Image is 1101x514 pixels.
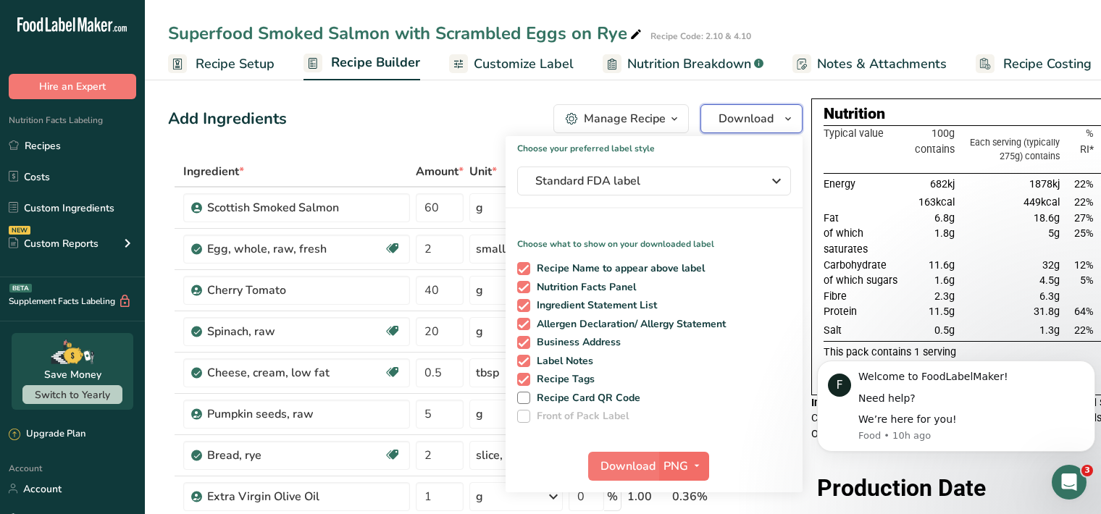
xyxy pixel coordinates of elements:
span: 5g [1048,227,1060,240]
span: Nutrition Breakdown [627,54,751,74]
div: Scottish Smoked Salmon [207,199,388,216]
span: Business Address [530,336,621,349]
span: 25% [1074,227,1094,240]
span: Standard FDA label [535,172,753,190]
span: Download [719,110,774,127]
a: Recipe Builder [303,46,420,81]
span: Ingredient Statement List [530,299,658,312]
span: 163kcal [918,196,955,208]
div: g [476,323,483,340]
span: 64% [1074,306,1094,318]
button: PNG [659,452,709,481]
span: Nutrition Facts Panel [530,281,637,294]
span: PNG [663,458,688,475]
div: NEW [9,226,30,235]
span: Label Notes [530,355,594,368]
div: Superfood Smoked Salmon with Scrambled Eggs on Rye [168,20,645,46]
span: Recipe Name to appear above label [530,262,706,275]
iframe: Intercom notifications message [811,339,1101,475]
button: Standard FDA label [517,167,791,195]
span: Ingredient [183,163,244,180]
a: Recipe Setup [168,48,275,80]
div: 0.36% [672,488,734,505]
span: 11.6g [929,259,955,271]
span: 6.3g [1039,290,1060,303]
span: Download [600,458,656,475]
div: Extra Virgin Olive Oil [207,488,388,505]
span: Recipe Costing [1003,54,1092,74]
td: of which sugars [824,273,912,289]
th: 100g contains [912,126,958,174]
td: Fat [824,211,912,227]
span: 22% [1074,324,1094,337]
td: of which saturates [824,226,912,257]
span: 449kcal [1023,196,1060,208]
td: Salt [824,320,912,342]
span: 18.6g [1034,212,1060,224]
span: 2.3g [934,290,955,303]
span: Unit [469,163,497,180]
div: g [476,405,483,423]
h1: Choose your preferred label style [506,136,803,155]
span: Amount [416,163,464,180]
span: 6.8g [934,212,955,224]
span: 31.8g [1034,306,1060,318]
div: BETA [9,284,32,292]
strong: Production Date [817,474,986,502]
span: 22% [1074,178,1094,190]
div: Bread, rye [207,447,384,464]
button: Download [700,104,803,133]
a: Customize Label [449,48,574,80]
span: 4.5g [1039,274,1060,287]
div: Save Money [44,367,101,382]
span: 22% [1074,196,1094,208]
span: Allergen Declaration/ Allergy Statement [530,318,727,331]
span: Notes & Attachments [817,54,947,74]
span: 5% [1080,274,1094,287]
span: 1.3g [1039,324,1060,337]
td: Carbohydrate [824,258,912,274]
span: 1878kj [1029,178,1060,190]
td: Energy [824,173,912,195]
div: Egg, whole, raw, fresh [207,240,384,258]
button: Download [588,452,659,481]
span: Recipe Builder [331,53,420,72]
td: Protein [824,304,912,320]
button: Hire an Expert [9,74,136,99]
span: Front of Pack Label [530,410,629,423]
div: g [476,199,483,216]
p: Choose what to show on your downloaded label [506,226,803,250]
div: Cheese, cream, low fat [207,364,384,382]
th: Typical value [824,126,912,174]
span: 682kj [930,178,955,190]
div: Cherry Tomato [207,282,388,299]
span: 0.5g [934,324,955,337]
div: tbsp [476,364,499,382]
button: Manage Recipe [553,104,689,133]
span: 12% [1074,259,1094,271]
div: g [476,488,483,505]
button: Switch to Yearly [22,385,122,404]
span: Recipe Card QR Code [530,392,641,405]
div: 1.00 [627,488,666,505]
div: Add Ingredients [168,107,287,131]
span: Recipe Tags [530,373,595,386]
div: g [476,282,483,299]
span: 3 [1081,465,1093,476]
span: 27% [1074,212,1094,224]
th: Each serving (typically 275g) contains [958,126,1063,174]
a: Recipe Costing [976,48,1092,80]
span: Switch to Yearly [35,388,110,402]
iframe: Intercom live chat [1052,465,1087,500]
td: Fibre [824,289,912,305]
div: small [476,240,506,258]
span: 1.8g [934,227,955,240]
div: Recipe Code: 2.10 & 4.10 [650,30,751,43]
